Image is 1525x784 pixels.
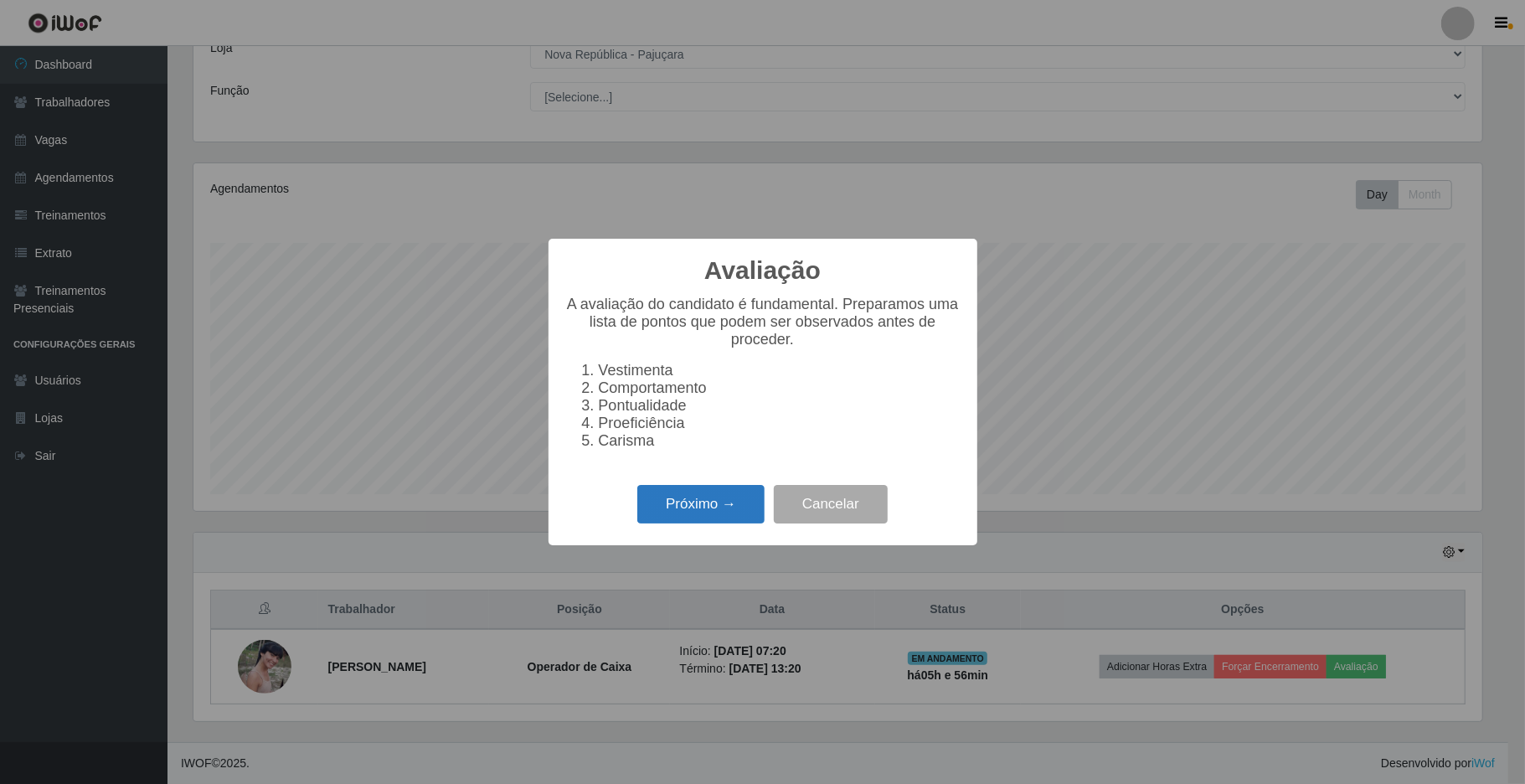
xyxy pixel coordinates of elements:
li: Vestimenta [599,362,961,379]
li: Carisma [599,432,961,450]
h2: Avaliação [704,255,821,286]
button: Cancelar [774,485,888,524]
button: Próximo → [637,485,765,524]
li: Comportamento [599,379,961,397]
li: Pontualidade [599,397,961,415]
li: Proeficiência [599,415,961,432]
p: A avaliação do candidato é fundamental. Preparamos uma lista de pontos que podem ser observados a... [565,296,961,348]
